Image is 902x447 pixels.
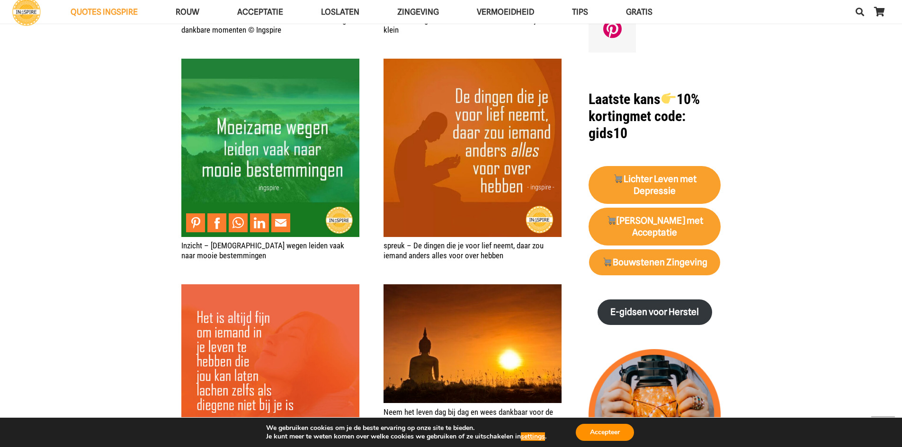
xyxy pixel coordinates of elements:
[397,7,439,17] span: Zingeving
[871,416,895,440] a: Terug naar top
[477,7,534,17] span: VERMOEIDHEID
[250,213,271,232] li: LinkedIn
[589,5,636,53] a: Pinterest
[229,213,248,232] a: Share to WhatsApp
[613,174,697,196] strong: Lichter Leven met Depressie
[237,7,283,17] span: Acceptatie
[384,407,553,426] a: Neem het leven dag bij dag en wees dankbaar voor de kleine dingen
[606,215,703,238] strong: [PERSON_NAME] met Acceptatie
[250,213,269,232] a: Share to LinkedIn
[521,432,545,441] button: settings
[607,216,616,225] img: 🛒
[181,59,359,237] img: Mooie spreuk: Moeizame wegen leiden vaak naar mooie bestemmingen - ingspire citaat
[321,7,359,17] span: Loslaten
[186,213,207,232] li: Pinterest
[572,7,588,17] span: TIPS
[589,249,720,275] a: 🛒Bouwstenen Zingeving
[271,213,293,232] li: Email This
[176,7,199,17] span: ROUW
[614,174,623,183] img: 🛒
[626,7,652,17] span: GRATIS
[266,424,546,432] p: We gebruiken cookies om je de beste ervaring op onze site te bieden.
[603,257,612,266] img: 🛒
[181,59,359,237] a: Inzicht – Moeizame wegen leiden vaak naar mooie bestemmingen
[384,59,562,237] img: Spreuk inge: De dingen die je voor lief neemt, daar zou iemand anders alles voor over hebben - in...
[384,241,544,260] a: spreuk – De dingen die je voor lief neemt, daar zou iemand anders alles voor over hebben
[384,59,562,237] a: spreuk – De dingen die je voor lief neemt, daar zou iemand anders alles voor over hebben
[266,432,546,441] p: Je kunt meer te weten komen over welke cookies we gebruiken of ze uitschakelen in .
[229,213,250,232] li: WhatsApp
[589,91,700,124] strong: Laatste kans 10% korting
[384,284,562,403] a: Neem het leven dag bij dag en wees dankbaar voor de kleine dingen
[602,257,707,268] strong: Bouwstenen Zingeving
[271,213,290,232] a: Mail to Email This
[661,91,676,105] img: 👉
[598,299,712,325] a: E-gidsen voor Herstel
[207,213,226,232] a: Share to Facebook
[589,91,721,142] h1: met code: gids10
[207,213,229,232] li: Facebook
[71,7,138,17] span: QUOTES INGSPIRE
[589,208,721,245] a: 🛒[PERSON_NAME] met Acceptatie
[181,241,344,260] a: Inzicht – [DEMOGRAPHIC_DATA] wegen leiden vaak naar mooie bestemmingen
[186,213,205,232] a: Pin to Pinterest
[576,424,634,441] button: Accepteer
[610,307,699,317] strong: E-gidsen voor Herstel
[589,166,721,204] a: 🛒Lichter Leven met Depressie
